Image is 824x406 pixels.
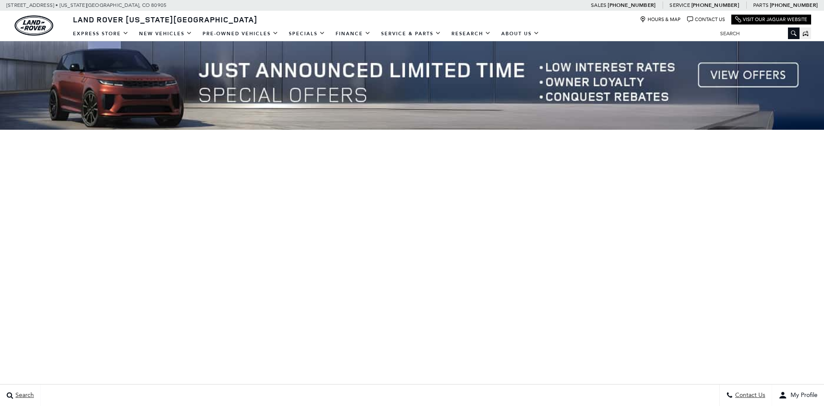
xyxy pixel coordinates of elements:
[772,385,824,406] button: user-profile-menu
[787,392,818,399] span: My Profile
[608,2,655,9] a: [PHONE_NUMBER]
[446,26,496,41] a: Research
[669,2,690,8] span: Service
[73,14,257,24] span: Land Rover [US_STATE][GEOGRAPHIC_DATA]
[753,2,769,8] span: Parts
[134,26,197,41] a: New Vehicles
[68,14,263,24] a: Land Rover [US_STATE][GEOGRAPHIC_DATA]
[330,26,376,41] a: Finance
[591,2,606,8] span: Sales
[496,26,545,41] a: About Us
[691,2,739,9] a: [PHONE_NUMBER]
[15,15,53,36] a: land-rover
[197,26,284,41] a: Pre-Owned Vehicles
[714,28,800,39] input: Search
[13,392,34,399] span: Search
[687,16,725,23] a: Contact Us
[284,26,330,41] a: Specials
[15,15,53,36] img: Land Rover
[376,26,446,41] a: Service & Parts
[735,16,807,23] a: Visit Our Jaguar Website
[6,2,167,8] a: [STREET_ADDRESS] • [US_STATE][GEOGRAPHIC_DATA], CO 80905
[68,26,134,41] a: EXPRESS STORE
[770,2,818,9] a: [PHONE_NUMBER]
[733,392,765,399] span: Contact Us
[640,16,681,23] a: Hours & Map
[68,26,545,41] nav: Main Navigation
